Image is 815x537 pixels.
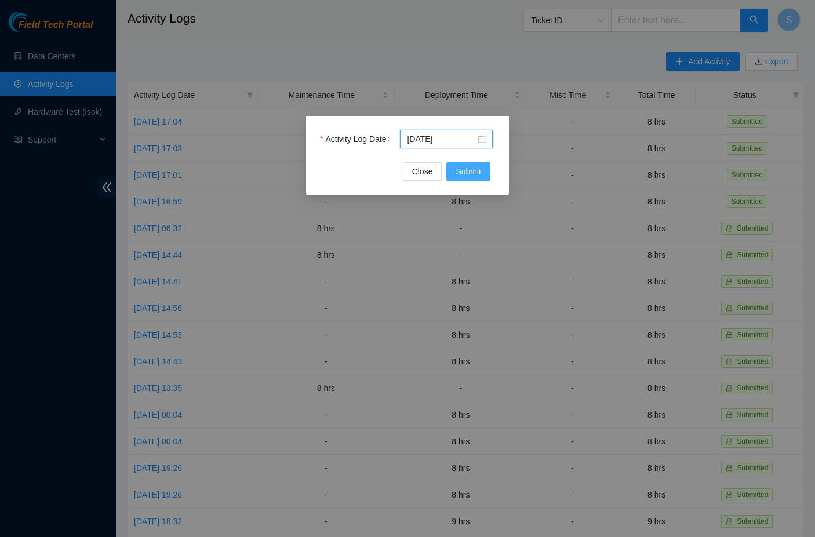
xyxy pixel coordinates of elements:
[407,133,475,145] input: Activity Log Date
[320,130,394,148] label: Activity Log Date
[456,165,481,178] span: Submit
[412,165,433,178] span: Close
[403,162,442,181] button: Close
[446,162,490,181] button: Submit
